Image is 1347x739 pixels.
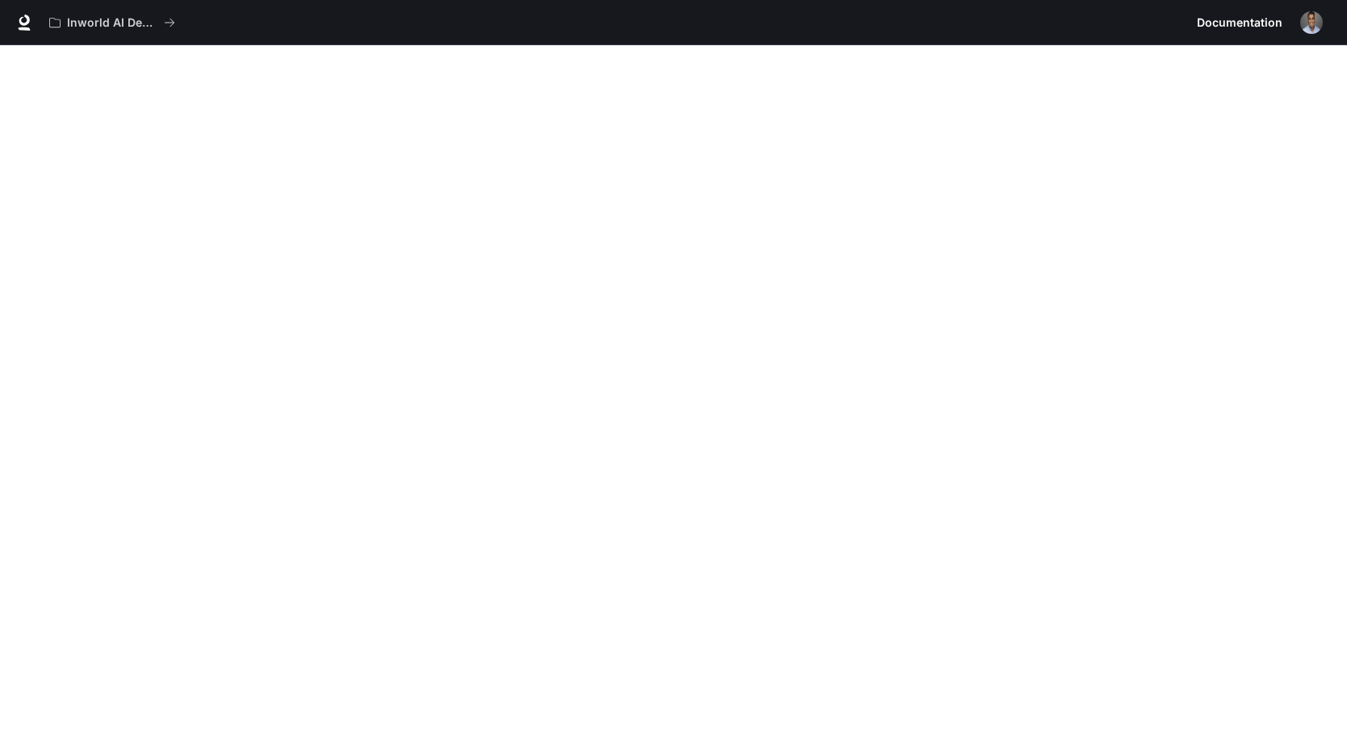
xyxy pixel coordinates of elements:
img: User avatar [1300,11,1323,34]
button: User avatar [1295,6,1328,39]
p: Inworld AI Demos [67,16,157,30]
button: All workspaces [42,6,182,39]
span: Documentation [1197,13,1282,33]
a: Documentation [1190,6,1289,39]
